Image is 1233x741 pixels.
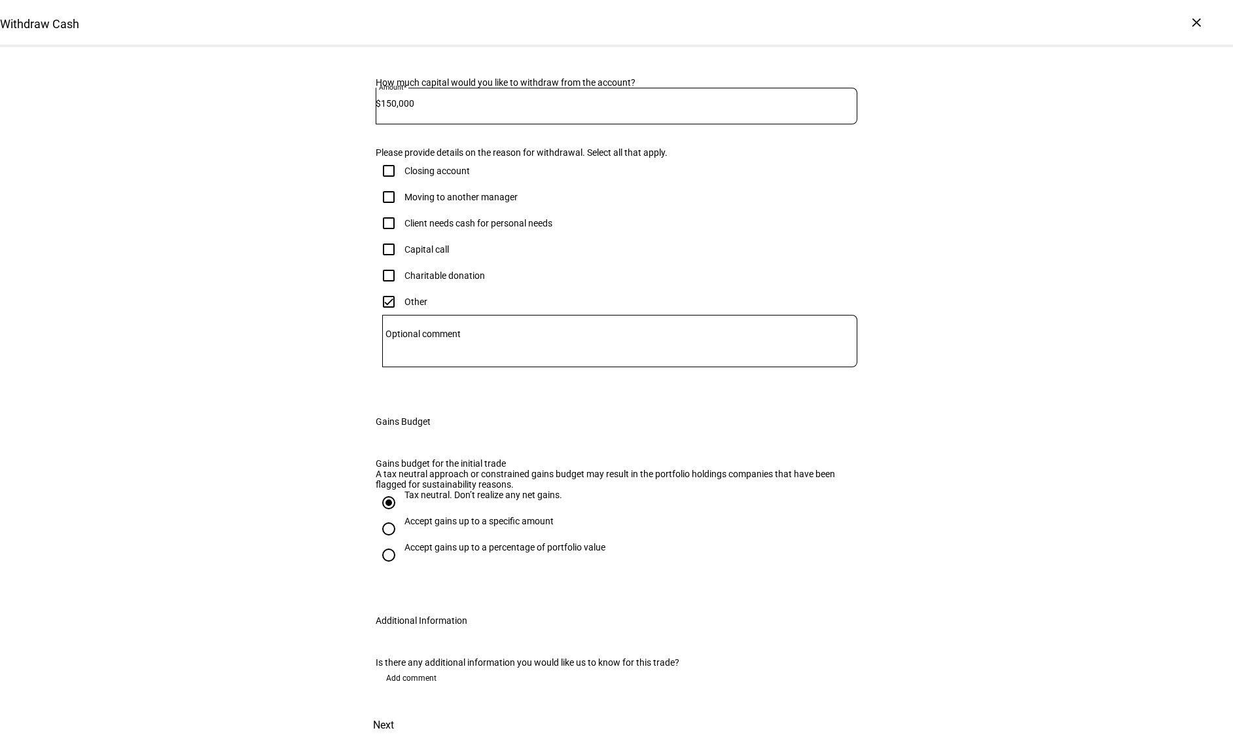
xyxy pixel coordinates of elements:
mat-label: Optional comment [385,329,461,339]
div: Charitable donation [404,270,485,281]
div: Please provide details on the reason for withdrawal. Select all that apply. [376,147,857,158]
div: Gains Budget [376,416,431,427]
div: Tax neutral. Don’t realize any net gains. [404,490,562,500]
div: Gains budget for the initial trade [376,458,857,469]
div: Is there any additional information you would like us to know for this trade? [376,657,857,668]
span: $ [376,98,381,109]
div: Accept gains up to a specific amount [404,516,554,526]
div: × [1186,12,1207,33]
div: Client needs cash for personal needs [404,218,552,228]
div: Closing account [404,166,470,176]
span: Next [373,710,394,741]
mat-label: Amount* [379,83,406,91]
div: Additional Information [376,615,467,626]
div: How much capital would you like to withdraw from the account? [376,77,857,88]
div: A tax neutral approach or constrained gains budget may result in the portfolio holdings companies... [376,469,857,490]
button: Next [355,710,412,741]
div: Capital call [404,244,449,255]
span: Add comment [386,668,437,689]
div: Moving to another manager [404,192,518,202]
button: Add comment [376,668,447,689]
div: Accept gains up to a percentage of portfolio value [404,542,605,552]
div: Other [404,297,427,307]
